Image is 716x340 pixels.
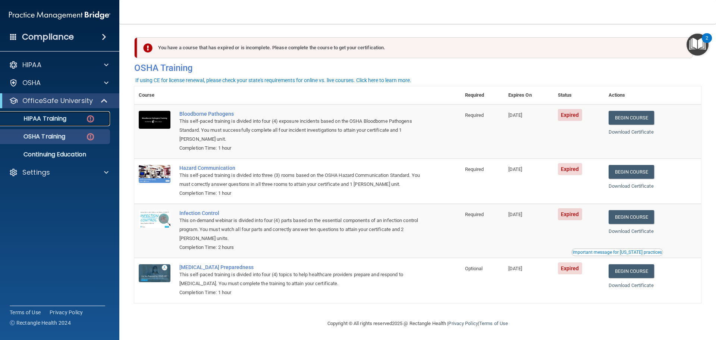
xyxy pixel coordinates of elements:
p: Continuing Education [5,151,107,158]
a: Settings [9,168,109,177]
p: HIPAA Training [5,115,66,122]
div: If using CE for license renewal, please check your state's requirements for online vs. live cours... [135,78,411,83]
span: Expired [558,208,582,220]
th: Actions [604,86,701,105]
div: Important message for [US_STATE] practices [572,250,662,255]
img: danger-circle.6113f641.png [86,114,95,124]
a: Terms of Use [10,309,41,316]
a: Begin Course [609,210,654,224]
a: Hazard Communication [179,165,423,171]
iframe: Drift Widget Chat Controller [679,288,707,317]
button: Open Resource Center, 2 new notifications [687,34,709,56]
h4: OSHA Training [134,63,701,73]
button: If using CE for license renewal, please check your state's requirements for online vs. live cours... [134,77,412,84]
img: danger-circle.6113f641.png [86,132,95,141]
span: Expired [558,163,582,175]
span: Required [465,166,484,172]
img: PMB logo [9,8,110,23]
th: Expires On [504,86,553,105]
p: OfficeSafe University [22,96,93,105]
span: Required [465,212,484,217]
h4: Compliance [22,32,74,42]
th: Required [461,86,504,105]
p: OSHA [22,78,41,87]
a: Download Certificate [609,129,654,135]
th: Status [553,86,604,105]
span: [DATE] [508,166,522,172]
div: Completion Time: 2 hours [179,243,423,252]
a: Privacy Policy [448,321,478,326]
div: This self-paced training is divided into four (4) exposure incidents based on the OSHA Bloodborne... [179,117,423,144]
div: You have a course that has expired or is incomplete. Please complete the course to get your certi... [137,37,693,58]
img: exclamation-circle-solid-danger.72ef9ffc.png [143,43,153,53]
p: HIPAA [22,60,41,69]
a: Bloodborne Pathogens [179,111,423,117]
div: This on-demand webinar is divided into four (4) parts based on the essential components of an inf... [179,216,423,243]
span: [DATE] [508,266,522,271]
div: Completion Time: 1 hour [179,189,423,198]
a: Begin Course [609,165,654,179]
button: Read this if you are a dental practitioner in the state of CA [571,249,663,256]
div: 2 [706,38,708,48]
div: Copyright © All rights reserved 2025 @ Rectangle Health | | [282,312,554,336]
span: Expired [558,262,582,274]
span: Required [465,112,484,118]
p: Settings [22,168,50,177]
p: OSHA Training [5,133,65,140]
a: Infection Control [179,210,423,216]
span: [DATE] [508,212,522,217]
span: Optional [465,266,483,271]
div: This self-paced training is divided into three (3) rooms based on the OSHA Hazard Communication S... [179,171,423,189]
a: Download Certificate [609,283,654,288]
a: [MEDICAL_DATA] Preparedness [179,264,423,270]
div: This self-paced training is divided into four (4) topics to help healthcare providers prepare and... [179,270,423,288]
div: Completion Time: 1 hour [179,144,423,153]
a: Privacy Policy [50,309,83,316]
a: OSHA [9,78,109,87]
a: Begin Course [609,111,654,125]
span: [DATE] [508,112,522,118]
a: Download Certificate [609,228,654,234]
span: Expired [558,109,582,121]
a: OfficeSafe University [9,96,108,105]
a: Begin Course [609,264,654,278]
div: Completion Time: 1 hour [179,288,423,297]
span: Ⓒ Rectangle Health 2024 [10,319,71,327]
a: Terms of Use [479,321,508,326]
a: Download Certificate [609,183,654,189]
th: Course [134,86,175,105]
a: HIPAA [9,60,109,69]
